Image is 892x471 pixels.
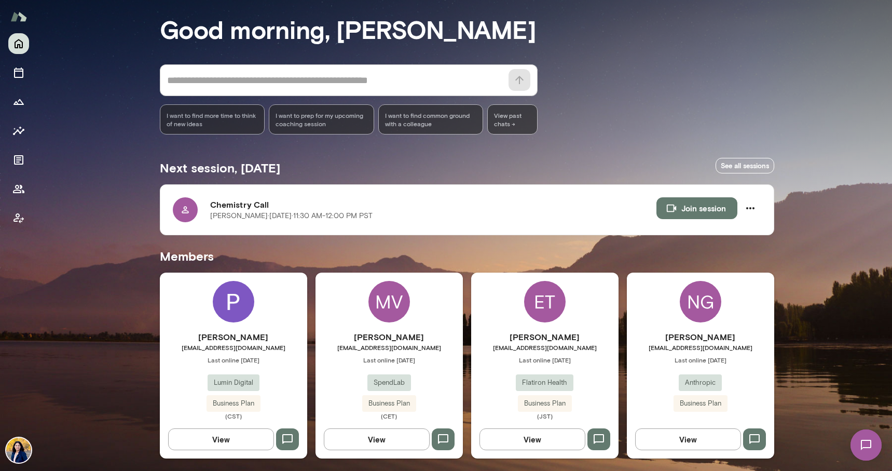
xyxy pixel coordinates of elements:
span: Last online [DATE] [627,356,774,364]
h3: Good morning, [PERSON_NAME] [160,15,774,44]
button: View [635,428,741,450]
h6: [PERSON_NAME] [471,331,619,343]
button: Client app [8,208,29,228]
span: Anthropic [679,378,722,388]
span: [EMAIL_ADDRESS][DOMAIN_NAME] [627,343,774,352]
span: Lumin Digital [208,378,259,388]
p: [PERSON_NAME] · [DATE] · 11:30 AM-12:00 PM PST [210,211,373,221]
span: SpendLab [367,378,411,388]
div: I want to find common ground with a colleague [378,104,484,134]
button: Home [8,33,29,54]
h5: Next session, [DATE] [160,159,280,176]
h6: [PERSON_NAME] [315,331,463,343]
h5: Members [160,248,774,264]
button: Sessions [8,62,29,83]
img: Mento [10,7,27,26]
button: View [324,428,430,450]
button: View [168,428,274,450]
div: ET [524,281,566,322]
h6: Chemistry Call [210,198,656,211]
span: (CET) [315,412,463,420]
button: Join session [656,197,737,219]
span: Last online [DATE] [471,356,619,364]
span: Business Plan [207,398,260,409]
span: I want to find common ground with a colleague [385,111,477,128]
button: View [479,428,585,450]
button: Documents [8,150,29,170]
div: I want to find more time to think of new ideas [160,104,265,134]
span: Business Plan [518,398,572,409]
div: MV [368,281,410,322]
img: Jaya Jaware [6,438,31,463]
span: [EMAIL_ADDRESS][DOMAIN_NAME] [315,343,463,352]
h6: [PERSON_NAME] [627,331,774,343]
span: I want to prep for my upcoming coaching session [276,111,367,128]
a: See all sessions [716,158,774,174]
button: Members [8,179,29,199]
img: Priscilla Romero [213,281,254,322]
span: [EMAIL_ADDRESS][DOMAIN_NAME] [160,343,307,352]
span: (CST) [160,412,307,420]
button: Growth Plan [8,91,29,112]
span: I want to find more time to think of new ideas [167,111,258,128]
span: Last online [DATE] [160,356,307,364]
span: Flatiron Health [516,378,573,388]
h6: [PERSON_NAME] [160,331,307,343]
button: Insights [8,120,29,141]
span: Business Plan [674,398,728,409]
span: Business Plan [362,398,416,409]
span: Last online [DATE] [315,356,463,364]
div: I want to prep for my upcoming coaching session [269,104,374,134]
span: View past chats -> [487,104,537,134]
span: (JST) [471,412,619,420]
span: [EMAIL_ADDRESS][DOMAIN_NAME] [471,343,619,352]
div: NG [680,281,721,322]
